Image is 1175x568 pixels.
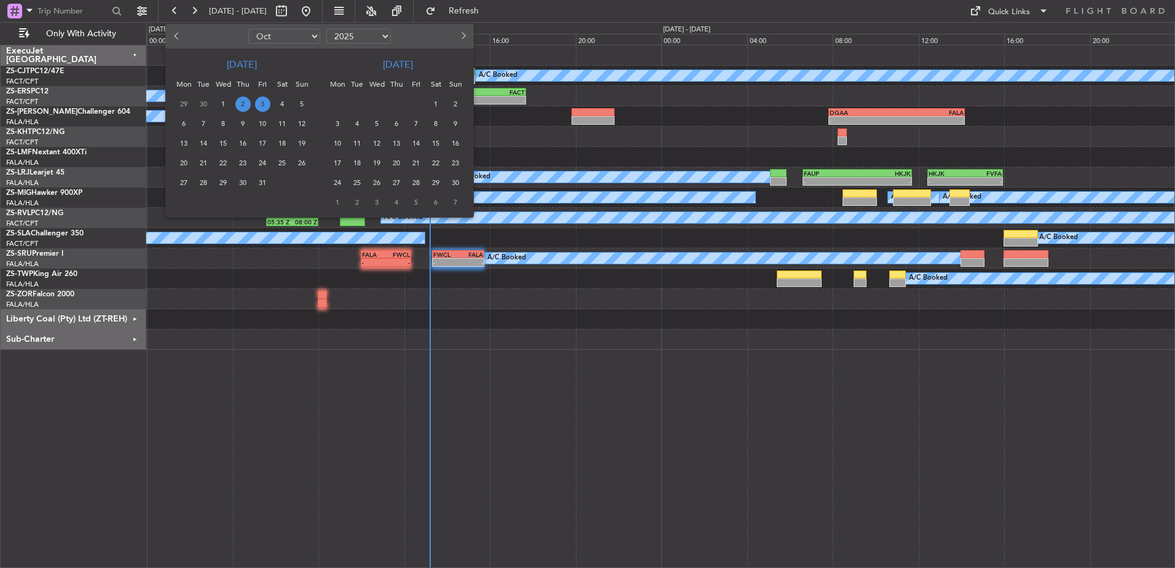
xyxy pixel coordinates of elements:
[194,74,213,94] div: Tue
[233,153,253,173] div: 23-10-2025
[369,175,385,191] span: 26
[328,153,347,173] div: 17-11-2025
[196,136,211,151] span: 14
[196,97,211,112] span: 30
[213,74,233,94] div: Wed
[448,136,463,151] span: 16
[350,175,365,191] span: 25
[248,29,320,44] select: Select month
[328,192,347,212] div: 1-12-2025
[350,156,365,171] span: 18
[446,114,465,133] div: 9-11-2025
[446,173,465,192] div: 30-11-2025
[294,136,310,151] span: 19
[347,153,367,173] div: 18-11-2025
[448,175,463,191] span: 30
[292,114,312,133] div: 12-10-2025
[406,153,426,173] div: 21-11-2025
[174,133,194,153] div: 13-10-2025
[216,175,231,191] span: 29
[426,173,446,192] div: 29-11-2025
[213,173,233,192] div: 29-10-2025
[196,156,211,171] span: 21
[448,156,463,171] span: 23
[428,97,444,112] span: 1
[170,26,184,46] button: Previous month
[213,133,233,153] div: 15-10-2025
[409,175,424,191] span: 28
[387,74,406,94] div: Thu
[406,74,426,94] div: Fri
[446,153,465,173] div: 23-11-2025
[174,74,194,94] div: Mon
[426,114,446,133] div: 8-11-2025
[216,97,231,112] span: 1
[294,116,310,132] span: 12
[409,156,424,171] span: 21
[448,97,463,112] span: 2
[272,153,292,173] div: 25-10-2025
[196,116,211,132] span: 7
[369,116,385,132] span: 5
[426,153,446,173] div: 22-11-2025
[176,156,192,171] span: 20
[275,116,290,132] span: 11
[255,136,270,151] span: 17
[387,173,406,192] div: 27-11-2025
[253,114,272,133] div: 10-10-2025
[253,153,272,173] div: 24-10-2025
[446,192,465,212] div: 7-12-2025
[330,195,345,210] span: 1
[275,97,290,112] span: 4
[347,114,367,133] div: 4-11-2025
[194,133,213,153] div: 14-10-2025
[233,173,253,192] div: 30-10-2025
[387,192,406,212] div: 4-12-2025
[253,94,272,114] div: 3-10-2025
[367,173,387,192] div: 26-11-2025
[253,173,272,192] div: 31-10-2025
[213,153,233,173] div: 22-10-2025
[255,116,270,132] span: 10
[426,94,446,114] div: 1-11-2025
[272,133,292,153] div: 18-10-2025
[367,114,387,133] div: 5-11-2025
[216,116,231,132] span: 8
[367,133,387,153] div: 12-11-2025
[216,136,231,151] span: 15
[367,74,387,94] div: Wed
[446,133,465,153] div: 16-11-2025
[367,153,387,173] div: 19-11-2025
[426,192,446,212] div: 6-12-2025
[347,192,367,212] div: 2-12-2025
[233,133,253,153] div: 16-10-2025
[235,97,251,112] span: 2
[347,74,367,94] div: Tue
[350,136,365,151] span: 11
[174,153,194,173] div: 20-10-2025
[389,175,404,191] span: 27
[275,136,290,151] span: 18
[213,94,233,114] div: 1-10-2025
[235,175,251,191] span: 30
[387,114,406,133] div: 6-11-2025
[292,133,312,153] div: 19-10-2025
[328,173,347,192] div: 24-11-2025
[176,136,192,151] span: 13
[426,133,446,153] div: 15-11-2025
[350,195,365,210] span: 2
[428,195,444,210] span: 6
[330,136,345,151] span: 10
[409,116,424,132] span: 7
[389,136,404,151] span: 13
[328,74,347,94] div: Mon
[292,94,312,114] div: 5-10-2025
[294,156,310,171] span: 26
[389,116,404,132] span: 6
[330,156,345,171] span: 17
[176,175,192,191] span: 27
[409,195,424,210] span: 5
[409,136,424,151] span: 14
[406,192,426,212] div: 5-12-2025
[330,116,345,132] span: 3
